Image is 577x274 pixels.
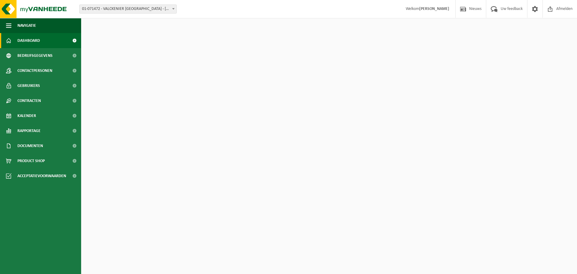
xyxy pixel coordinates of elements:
span: Kalender [17,108,36,123]
span: Dashboard [17,33,40,48]
span: Acceptatievoorwaarden [17,168,66,183]
span: Product Shop [17,153,45,168]
span: Contracten [17,93,41,108]
span: Bedrijfsgegevens [17,48,53,63]
span: Gebruikers [17,78,40,93]
span: Documenten [17,138,43,153]
span: 01-071472 - VALCKENIER OOSTENDE - OOSTENDE [79,5,177,14]
iframe: chat widget [3,261,100,274]
span: Contactpersonen [17,63,52,78]
span: Rapportage [17,123,41,138]
span: Navigatie [17,18,36,33]
strong: [PERSON_NAME] [419,7,449,11]
span: 01-071472 - VALCKENIER OOSTENDE - OOSTENDE [80,5,176,13]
